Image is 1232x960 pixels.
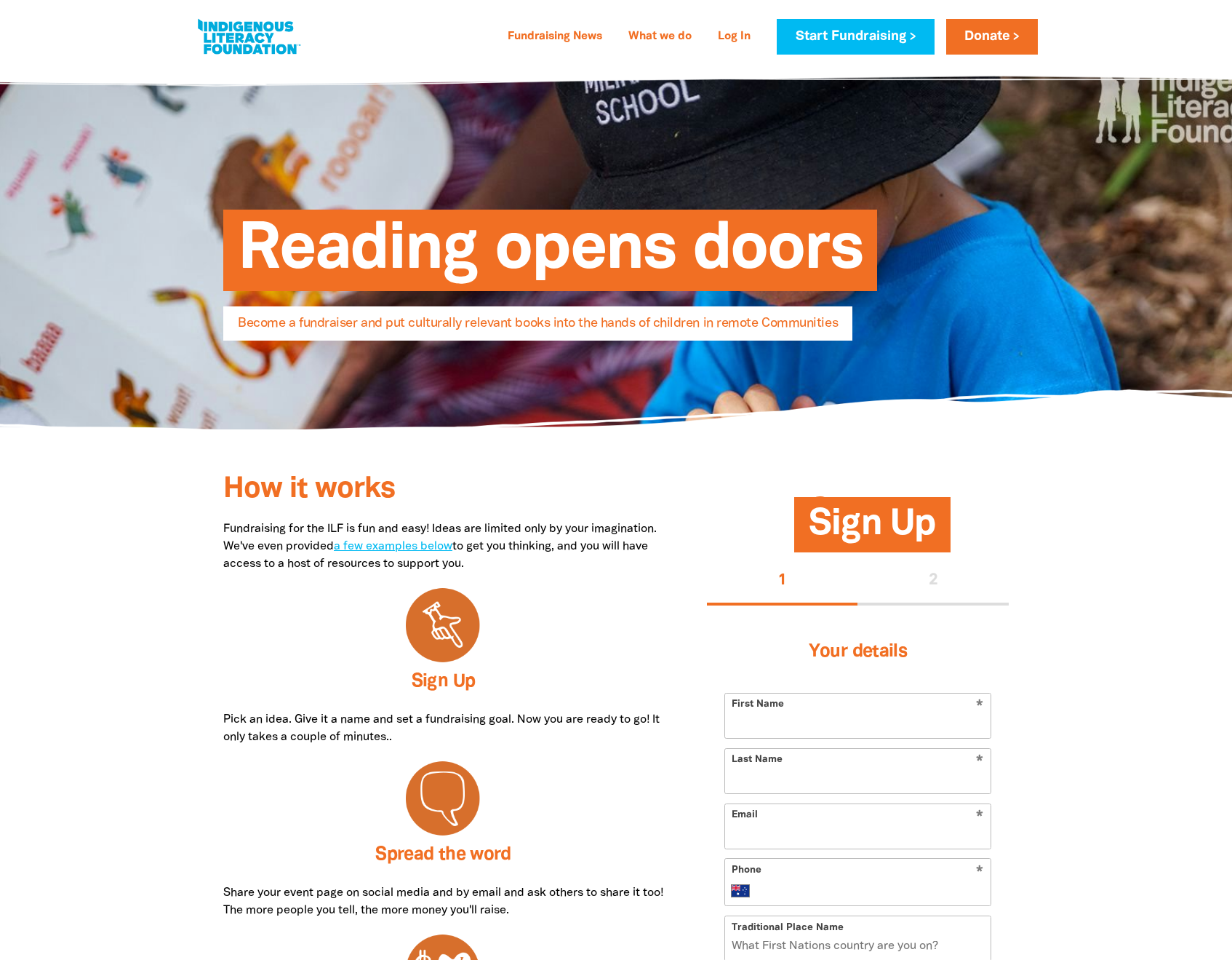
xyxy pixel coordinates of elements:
h3: Your details [724,623,991,681]
a: Log In [709,25,759,49]
a: Fundraising News [499,25,611,49]
a: Start Fundraising [777,19,934,55]
a: Donate [946,19,1038,55]
a: a few examples below [334,542,452,552]
a: What we do [620,25,700,49]
button: Stage 1 [707,558,858,605]
span: Become a fundraiser and put culturally relevant books into the hands of children in remote Commun... [238,317,838,341]
p: Pick an idea. Give it a name and set a fundraising goal. Now you are ready to go! It only takes a... [223,711,663,746]
span: How it works [223,476,395,503]
span: Spread the word [375,846,511,863]
i: Required [976,865,983,879]
p: Share your event page on social media and by email and ask others to share it too! The more peopl... [223,884,663,919]
span: Reading opens doors [238,221,863,291]
p: Fundraising for the ILF is fun and easy! Ideas are limited only by your imagination. We've even p... [223,520,663,573]
span: Sign Up [809,508,935,552]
